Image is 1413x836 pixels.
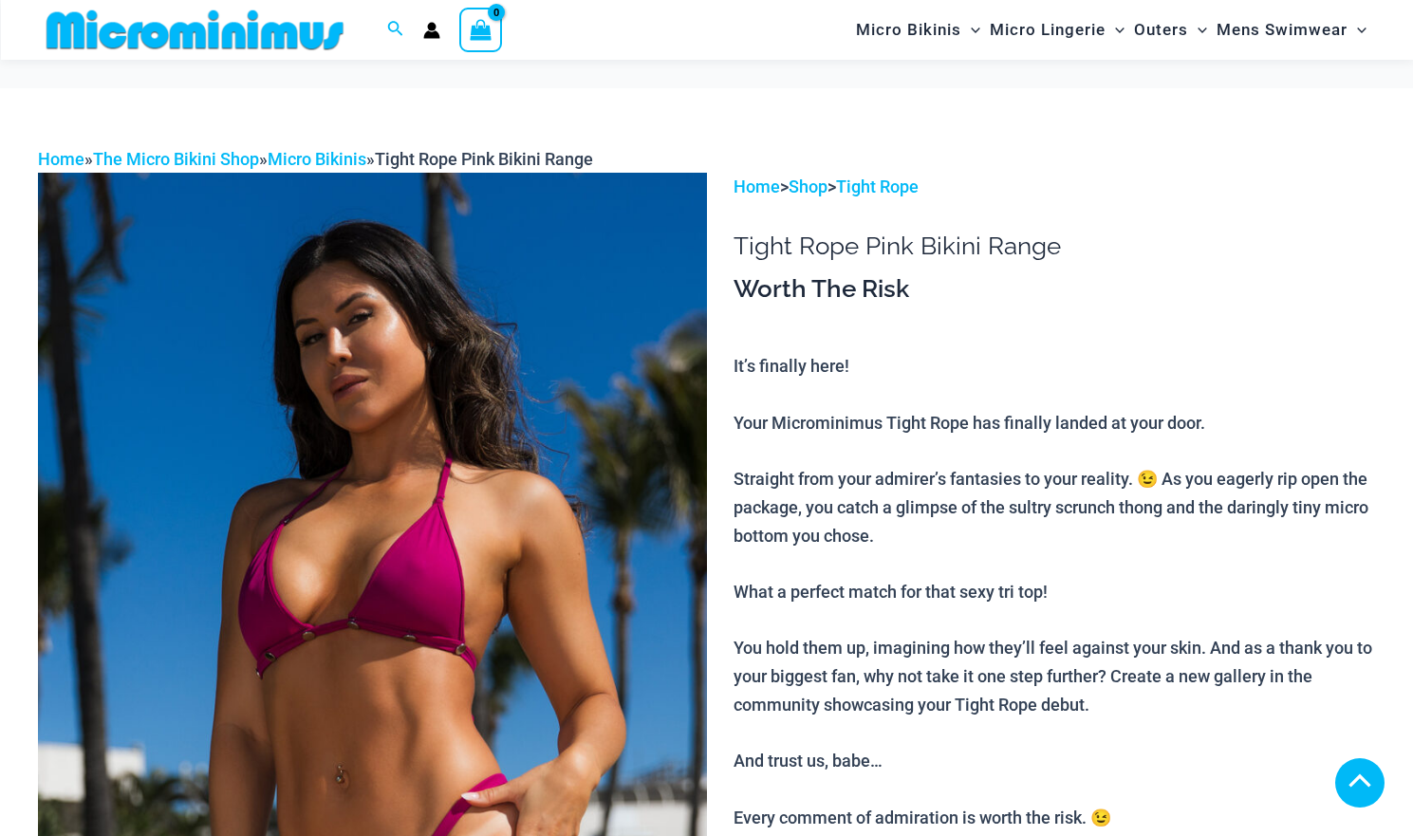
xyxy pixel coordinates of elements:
[789,176,827,196] a: Shop
[1188,6,1207,54] span: Menu Toggle
[93,149,259,169] a: The Micro Bikini Shop
[734,273,1375,306] h3: Worth The Risk
[1212,6,1371,54] a: Mens SwimwearMenu ToggleMenu Toggle
[268,149,366,169] a: Micro Bikinis
[848,3,1375,57] nav: Site Navigation
[836,176,919,196] a: Tight Rope
[423,22,440,39] a: Account icon link
[387,18,404,42] a: Search icon link
[459,8,503,51] a: View Shopping Cart, empty
[734,232,1375,261] h1: Tight Rope Pink Bikini Range
[1106,6,1125,54] span: Menu Toggle
[38,149,84,169] a: Home
[985,6,1129,54] a: Micro LingerieMenu ToggleMenu Toggle
[856,6,961,54] span: Micro Bikinis
[990,6,1106,54] span: Micro Lingerie
[1348,6,1367,54] span: Menu Toggle
[39,9,351,51] img: MM SHOP LOGO FLAT
[1129,6,1212,54] a: OutersMenu ToggleMenu Toggle
[851,6,985,54] a: Micro BikinisMenu ToggleMenu Toggle
[734,176,780,196] a: Home
[375,149,593,169] span: Tight Rope Pink Bikini Range
[1134,6,1188,54] span: Outers
[734,173,1375,201] p: > >
[38,149,593,169] span: » » »
[961,6,980,54] span: Menu Toggle
[1217,6,1348,54] span: Mens Swimwear
[734,352,1375,831] p: It’s finally here! Your Microminimus Tight Rope has finally landed at your door. Straight from yo...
